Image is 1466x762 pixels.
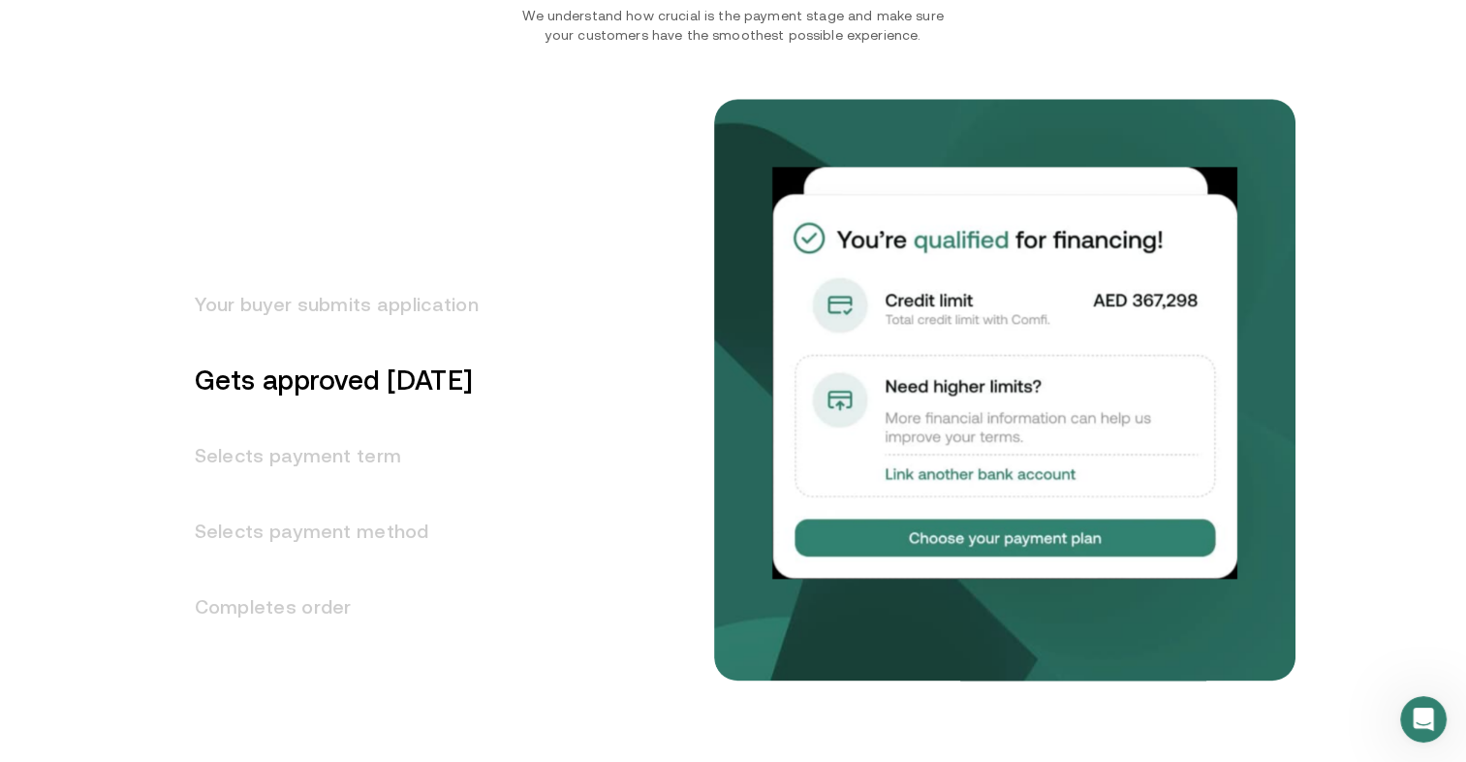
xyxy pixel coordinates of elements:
h3: Gets approved [DATE] [172,342,479,418]
h3: Your buyer submits application [172,267,479,342]
p: We understand how crucial is the payment stage and make sure your customers have the smoothest po... [514,6,953,45]
h3: Selects payment term [172,418,479,493]
h3: Selects payment method [172,493,479,569]
h3: Completes order [172,569,479,645]
iframe: Intercom live chat [1400,696,1447,743]
img: Gets approved in 1 day [772,168,1237,580]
